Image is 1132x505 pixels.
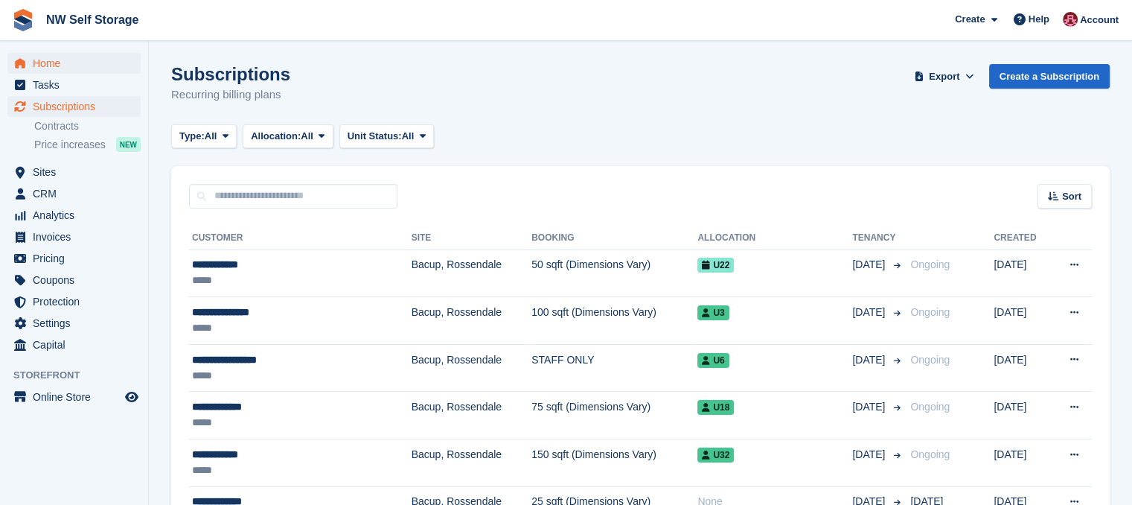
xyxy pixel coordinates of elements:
span: U3 [697,305,729,320]
span: Ongoing [910,258,950,270]
span: Analytics [33,205,122,226]
button: Allocation: All [243,124,333,149]
img: Josh Vines [1063,12,1078,27]
span: Ongoing [910,354,950,366]
span: Ongoing [910,306,950,318]
h1: Subscriptions [171,64,290,84]
span: Account [1080,13,1119,28]
span: Price increases [34,138,106,152]
a: menu [7,205,141,226]
a: menu [7,270,141,290]
td: Bacup, Rossendale [412,297,532,345]
span: Protection [33,291,122,312]
td: [DATE] [994,392,1050,439]
a: menu [7,248,141,269]
button: Type: All [171,124,237,149]
span: Help [1029,12,1049,27]
span: Home [33,53,122,74]
td: [DATE] [994,344,1050,392]
span: Pricing [33,248,122,269]
td: Bacup, Rossendale [412,344,532,392]
a: menu [7,183,141,204]
span: Storefront [13,368,148,383]
span: Ongoing [910,448,950,460]
a: menu [7,162,141,182]
span: All [402,129,415,144]
button: Unit Status: All [339,124,434,149]
a: menu [7,334,141,355]
th: Tenancy [852,226,904,250]
a: menu [7,74,141,95]
span: Coupons [33,270,122,290]
span: Tasks [33,74,122,95]
td: 50 sqft (Dimensions Vary) [531,250,697,297]
a: Price increases NEW [34,136,141,153]
span: [DATE] [852,447,888,463]
td: 100 sqft (Dimensions Vary) [531,297,697,345]
span: All [301,129,313,144]
span: Ongoing [910,401,950,413]
span: CRM [33,183,122,204]
span: All [205,129,217,144]
td: 150 sqft (Dimensions Vary) [531,439,697,487]
td: [DATE] [994,439,1050,487]
td: Bacup, Rossendale [412,439,532,487]
th: Customer [189,226,412,250]
span: Export [929,69,959,84]
td: Bacup, Rossendale [412,392,532,439]
img: stora-icon-8386f47178a22dfd0bd8f6a31ec36ba5ce8667c1dd55bd0f319d3a0aa187defe.svg [12,9,34,31]
th: Booking [531,226,697,250]
a: Preview store [123,388,141,406]
div: NEW [116,137,141,152]
td: STAFF ONLY [531,344,697,392]
span: [DATE] [852,352,888,368]
span: Sites [33,162,122,182]
a: menu [7,387,141,407]
span: Invoices [33,226,122,247]
a: menu [7,226,141,247]
span: Sort [1062,189,1081,204]
a: Contracts [34,119,141,133]
span: [DATE] [852,257,888,273]
th: Allocation [697,226,852,250]
a: menu [7,53,141,74]
span: U32 [697,448,734,463]
span: U22 [697,258,734,273]
td: Bacup, Rossendale [412,250,532,297]
span: [DATE] [852,399,888,415]
span: U6 [697,353,729,368]
a: menu [7,96,141,117]
span: Allocation: [251,129,301,144]
span: Capital [33,334,122,355]
a: Create a Subscription [989,64,1110,89]
span: U18 [697,400,734,415]
a: NW Self Storage [40,7,144,32]
span: Unit Status: [348,129,402,144]
td: 75 sqft (Dimensions Vary) [531,392,697,439]
p: Recurring billing plans [171,86,290,104]
span: Subscriptions [33,96,122,117]
span: Create [955,12,985,27]
td: [DATE] [994,297,1050,345]
td: [DATE] [994,250,1050,297]
a: menu [7,313,141,334]
th: Site [412,226,532,250]
span: Type: [179,129,205,144]
span: Settings [33,313,122,334]
span: Online Store [33,387,122,407]
button: Export [912,64,977,89]
span: [DATE] [852,305,888,320]
th: Created [994,226,1050,250]
a: menu [7,291,141,312]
